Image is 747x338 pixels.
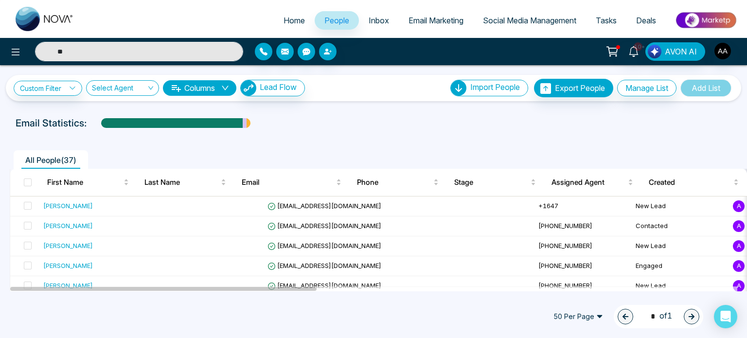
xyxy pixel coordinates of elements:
[16,116,87,130] p: Email Statistics:
[357,177,431,188] span: Phone
[483,16,576,25] span: Social Media Management
[547,309,610,324] span: 50 Per Page
[733,260,745,272] span: A
[399,11,473,30] a: Email Marketing
[454,177,529,188] span: Stage
[733,220,745,232] span: A
[645,42,705,61] button: AVON AI
[473,11,586,30] a: Social Media Management
[267,242,381,249] span: [EMAIL_ADDRESS][DOMAIN_NAME]
[43,221,93,231] div: [PERSON_NAME]
[551,177,626,188] span: Assigned Agent
[446,169,544,196] th: Stage
[284,16,305,25] span: Home
[240,80,305,96] button: Lead Flow
[43,281,93,290] div: [PERSON_NAME]
[137,169,234,196] th: Last Name
[14,81,82,96] a: Custom Filter
[43,261,93,270] div: [PERSON_NAME]
[622,42,645,59] a: 10+
[359,11,399,30] a: Inbox
[241,80,256,96] img: Lead Flow
[636,16,656,25] span: Deals
[596,16,617,25] span: Tasks
[641,169,747,196] th: Created
[260,82,297,92] span: Lead Flow
[274,11,315,30] a: Home
[324,16,349,25] span: People
[632,276,729,296] td: New Lead
[671,9,741,31] img: Market-place.gif
[544,169,641,196] th: Assigned Agent
[586,11,626,30] a: Tasks
[632,236,729,256] td: New Lead
[234,169,349,196] th: Email
[626,11,666,30] a: Deals
[16,7,74,31] img: Nova CRM Logo
[714,43,731,59] img: User Avatar
[163,80,236,96] button: Columnsdown
[632,256,729,276] td: Engaged
[470,82,520,92] span: Import People
[242,177,334,188] span: Email
[221,84,229,92] span: down
[733,240,745,252] span: A
[144,177,219,188] span: Last Name
[617,80,676,96] button: Manage List
[634,42,642,51] span: 10+
[665,46,697,57] span: AVON AI
[409,16,463,25] span: Email Marketing
[649,177,731,188] span: Created
[538,202,558,210] span: +1647
[538,242,592,249] span: [PHONE_NUMBER]
[315,11,359,30] a: People
[538,282,592,289] span: [PHONE_NUMBER]
[632,216,729,236] td: Contacted
[267,282,381,289] span: [EMAIL_ADDRESS][DOMAIN_NAME]
[733,200,745,212] span: A
[733,280,745,292] span: A
[632,196,729,216] td: New Lead
[47,177,122,188] span: First Name
[21,155,80,165] span: All People ( 37 )
[538,222,592,230] span: [PHONE_NUMBER]
[267,222,381,230] span: [EMAIL_ADDRESS][DOMAIN_NAME]
[645,310,672,323] span: of 1
[714,305,737,328] div: Open Intercom Messenger
[555,83,605,93] span: Export People
[538,262,592,269] span: [PHONE_NUMBER]
[43,241,93,250] div: [PERSON_NAME]
[267,202,381,210] span: [EMAIL_ADDRESS][DOMAIN_NAME]
[369,16,389,25] span: Inbox
[349,169,446,196] th: Phone
[648,45,661,58] img: Lead Flow
[534,79,613,97] button: Export People
[267,262,381,269] span: [EMAIL_ADDRESS][DOMAIN_NAME]
[236,80,305,96] a: Lead FlowLead Flow
[43,201,93,211] div: [PERSON_NAME]
[39,169,137,196] th: First Name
